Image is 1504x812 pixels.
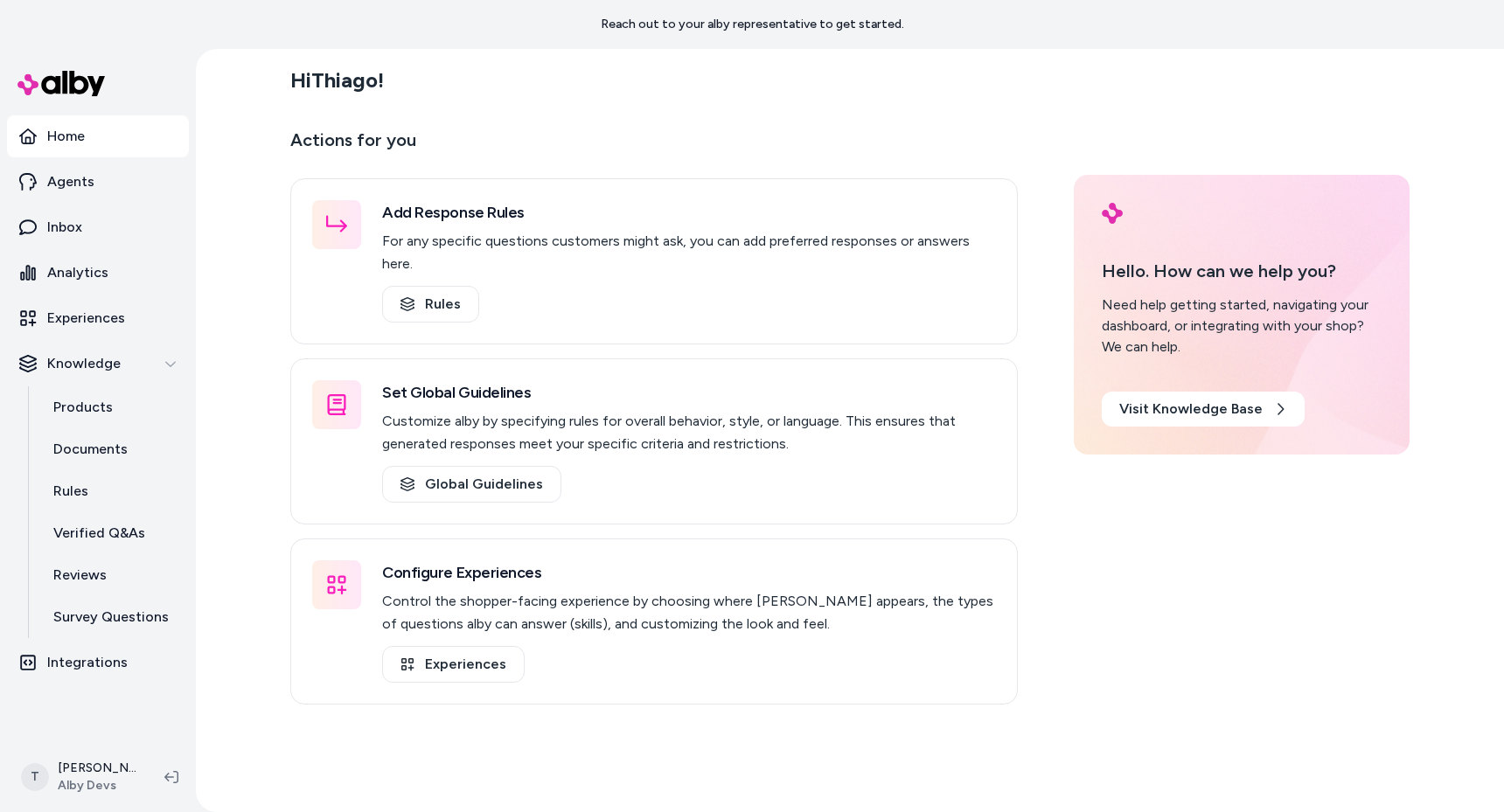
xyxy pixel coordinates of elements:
a: Global Guidelines [382,466,561,503]
a: Documents [36,428,189,470]
p: Analytics [47,262,108,283]
p: Documents [53,439,128,460]
h3: Set Global Guidelines [382,380,996,405]
p: Control the shopper-facing experience by choosing where [PERSON_NAME] appears, the types of quest... [382,590,996,635]
a: Reviews [36,554,189,596]
a: Integrations [7,642,189,684]
p: Agents [47,171,94,192]
p: Home [47,126,85,147]
h2: Hi Thiago ! [290,67,384,94]
p: Rules [53,481,88,502]
a: Inbox [7,206,189,248]
p: Verified Q&As [53,523,145,544]
button: Knowledge [7,343,189,385]
p: Customize alby by specifying rules for overall behavior, style, or language. This ensures that ge... [382,410,996,455]
button: T[PERSON_NAME]Alby Devs [10,749,150,805]
a: Products [36,386,189,428]
div: Need help getting started, navigating your dashboard, or integrating with your shop? We can help. [1102,295,1382,357]
p: Products [53,397,113,418]
p: Knowledge [47,353,121,374]
img: alby Logo [1102,203,1123,224]
h3: Add Response Rules [382,200,996,225]
a: Rules [382,286,479,323]
span: Alby Devs [58,777,136,795]
p: Hello. How can we help you? [1102,258,1382,284]
p: Reach out to your alby representative to get started. [601,16,904,33]
p: Survey Questions [53,607,169,628]
a: Analytics [7,252,189,294]
p: Experiences [47,308,125,329]
a: Verified Q&As [36,512,189,554]
img: alby Logo [17,71,105,96]
a: Experiences [382,646,525,683]
p: Reviews [53,565,107,586]
p: Inbox [47,217,82,238]
p: Integrations [47,652,128,673]
a: Agents [7,161,189,203]
a: Survey Questions [36,596,189,638]
a: Experiences [7,297,189,339]
p: For any specific questions customers might ask, you can add preferred responses or answers here. [382,230,996,275]
p: Actions for you [290,126,1018,168]
h3: Configure Experiences [382,560,996,585]
a: Home [7,115,189,157]
a: Rules [36,470,189,512]
a: Visit Knowledge Base [1102,392,1305,427]
p: [PERSON_NAME] [58,760,136,777]
span: T [21,763,49,791]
